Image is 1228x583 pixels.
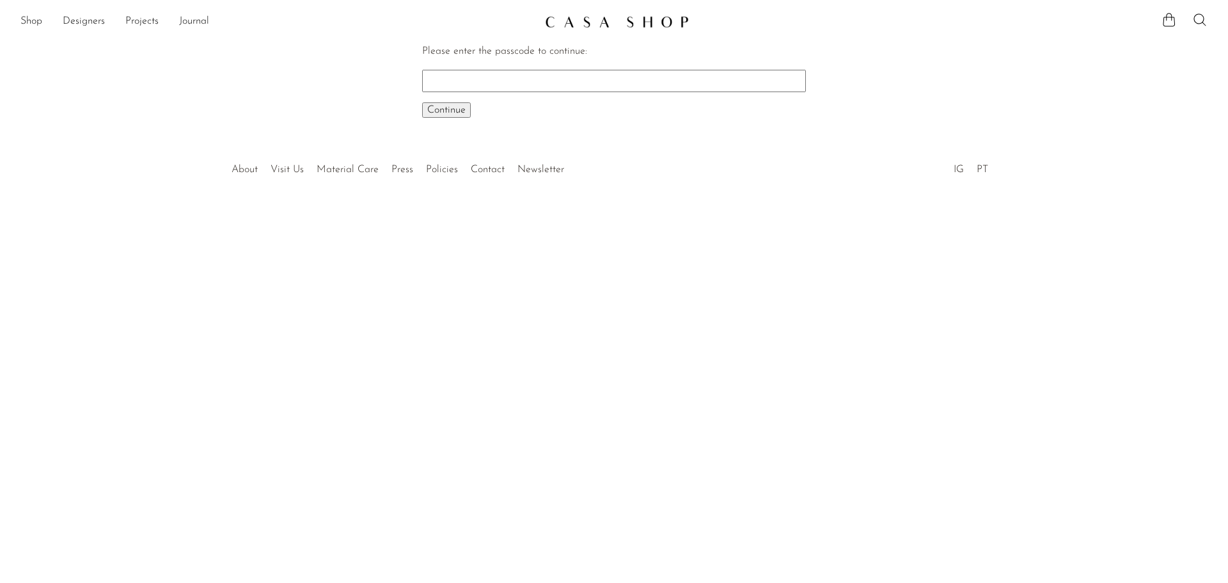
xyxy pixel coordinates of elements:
[471,164,505,175] a: Contact
[977,164,988,175] a: PT
[947,154,995,179] ul: Social Medias
[422,102,471,118] button: Continue
[317,164,379,175] a: Material Care
[426,164,458,175] a: Policies
[63,13,105,30] a: Designers
[20,13,42,30] a: Shop
[20,11,535,33] nav: Desktop navigation
[391,164,413,175] a: Press
[179,13,209,30] a: Journal
[125,13,159,30] a: Projects
[271,164,304,175] a: Visit Us
[422,46,587,56] label: Please enter the passcode to continue:
[954,164,964,175] a: IG
[232,164,258,175] a: About
[427,105,466,115] span: Continue
[20,11,535,33] ul: NEW HEADER MENU
[225,154,571,179] ul: Quick links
